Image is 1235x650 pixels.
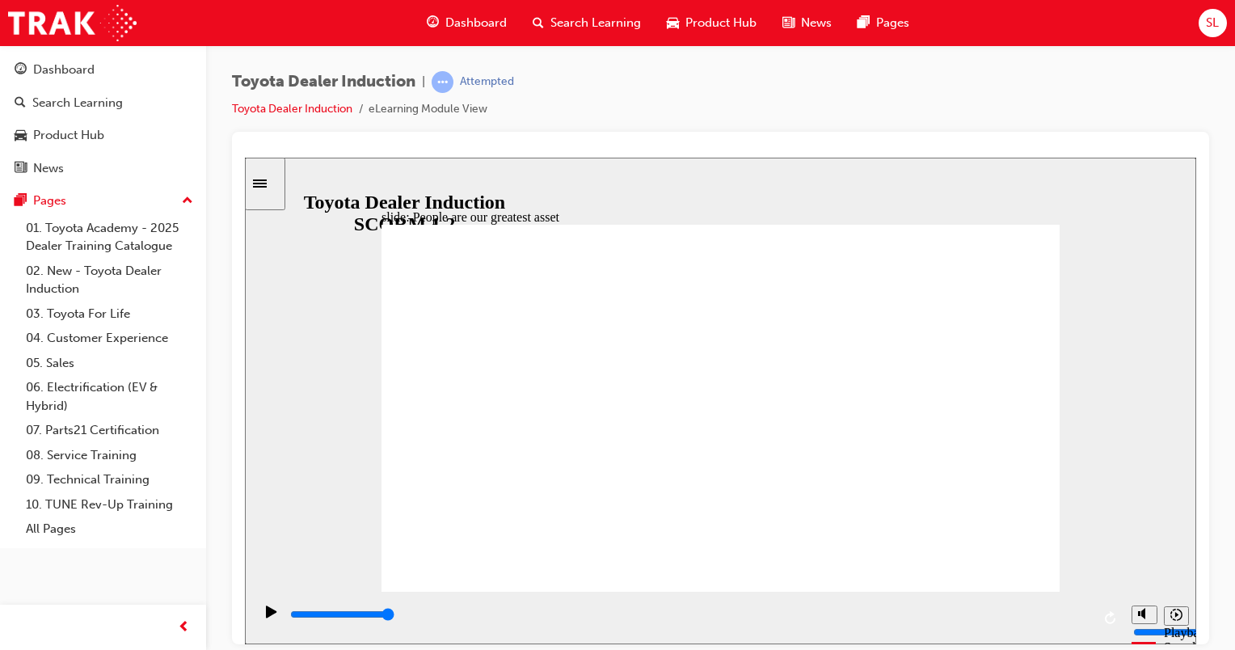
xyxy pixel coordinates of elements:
[782,13,795,33] span: news-icon
[1206,14,1219,32] span: SL
[1199,9,1227,37] button: SL
[182,191,193,212] span: up-icon
[45,450,150,463] input: slide progress
[6,186,200,216] button: Pages
[8,434,879,487] div: playback controls
[33,126,104,145] div: Product Hub
[427,13,439,33] span: guage-icon
[33,159,64,178] div: News
[15,162,27,176] span: news-icon
[33,192,66,210] div: Pages
[858,13,870,33] span: pages-icon
[432,71,453,93] span: learningRecordVerb_ATTEMPT-icon
[19,492,200,517] a: 10. TUNE Rev-Up Training
[445,14,507,32] span: Dashboard
[369,100,487,119] li: eLearning Module View
[232,102,352,116] a: Toyota Dealer Induction
[6,52,200,186] button: DashboardSearch LearningProduct HubNews
[6,55,200,85] a: Dashboard
[6,154,200,184] a: News
[888,468,993,481] input: volume
[19,418,200,443] a: 07. Parts21 Certification
[8,447,36,475] button: Play (Ctrl+Alt+P)
[550,14,641,32] span: Search Learning
[19,216,200,259] a: 01. Toyota Academy - 2025 Dealer Training Catalogue
[6,88,200,118] a: Search Learning
[232,73,415,91] span: Toyota Dealer Induction
[887,448,913,466] button: Mute (Ctrl+Alt+M)
[19,259,200,302] a: 02. New - Toyota Dealer Induction
[19,351,200,376] a: 05. Sales
[15,96,26,111] span: search-icon
[460,74,514,90] div: Attempted
[15,129,27,143] span: car-icon
[667,13,679,33] span: car-icon
[15,63,27,78] span: guage-icon
[19,302,200,327] a: 03. Toyota For Life
[845,6,922,40] a: pages-iconPages
[414,6,520,40] a: guage-iconDashboard
[876,14,909,32] span: Pages
[769,6,845,40] a: news-iconNews
[520,6,654,40] a: search-iconSearch Learning
[919,449,944,468] button: Playback speed
[422,73,425,91] span: |
[654,6,769,40] a: car-iconProduct Hub
[6,120,200,150] a: Product Hub
[19,517,200,542] a: All Pages
[33,61,95,79] div: Dashboard
[8,5,137,41] img: Trak
[32,94,123,112] div: Search Learning
[879,434,943,487] div: misc controls
[854,449,879,473] button: Replay (Ctrl+Alt+R)
[19,326,200,351] a: 04. Customer Experience
[19,467,200,492] a: 09. Technical Training
[685,14,757,32] span: Product Hub
[178,618,190,638] span: prev-icon
[919,468,943,497] div: Playback Speed
[801,14,832,32] span: News
[19,443,200,468] a: 08. Service Training
[533,13,544,33] span: search-icon
[15,194,27,209] span: pages-icon
[19,375,200,418] a: 06. Electrification (EV & Hybrid)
